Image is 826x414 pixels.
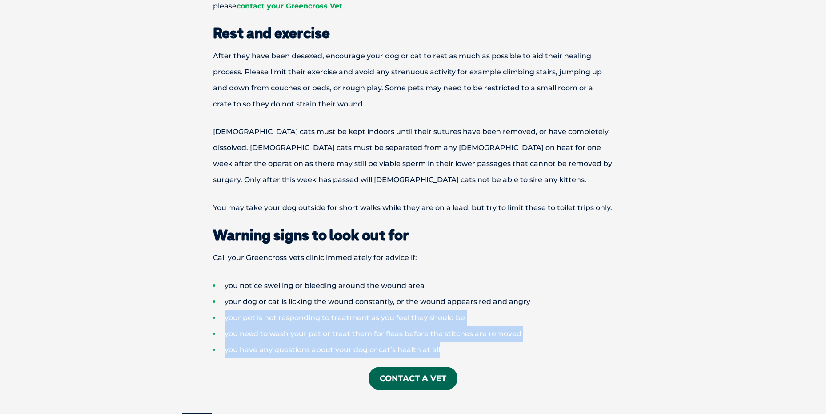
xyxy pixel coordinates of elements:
p: After they have been desexed, encourage your dog or cat to rest as much as possible to aid their ... [182,48,644,112]
li: you have any questions about your dog or cat’s health at all [213,342,644,358]
a: Contact a Vet [369,367,457,390]
strong: Warning signs to look out for [213,226,409,244]
li: your pet is not responding to treatment as you feel they should be [213,310,644,326]
p: Call your Greencross Vets clinic immediately for advice if: [182,250,644,266]
li: you need to wash your pet or treat them for fleas before the stitches are removed [213,326,644,342]
strong: Rest and exercise [213,24,330,42]
p: [DEMOGRAPHIC_DATA] cats must be kept indoors until their sutures have been removed, or have compl... [182,124,644,188]
a: contact your Greencross Vet [237,2,342,10]
li: your dog or cat is licking the wound constantly, or the wound appears red and angry [213,294,644,310]
p: You may take your dog outside for short walks while they are on a lead, but try to limit these to... [182,200,644,216]
li: you notice swelling or bleeding around the wound area [213,278,644,294]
